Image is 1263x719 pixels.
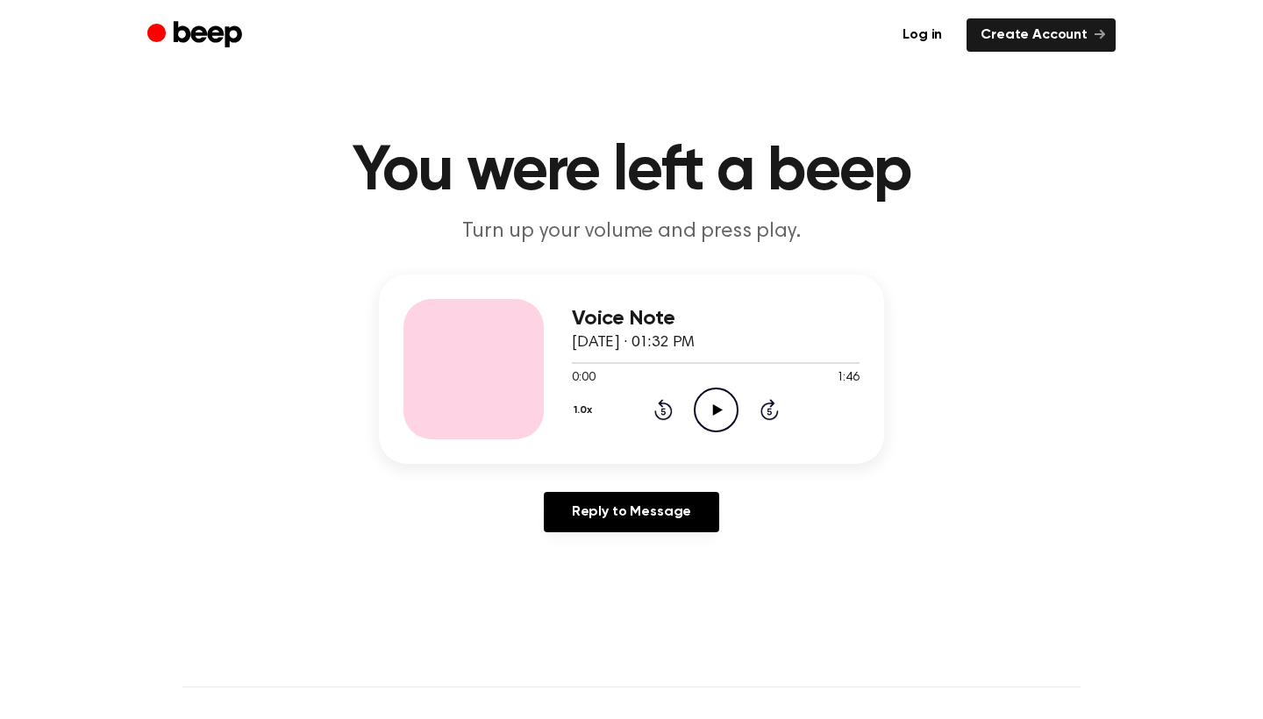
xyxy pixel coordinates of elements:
[182,140,1081,203] h1: You were left a beep
[888,18,956,52] a: Log in
[837,369,860,388] span: 1:46
[967,18,1116,52] a: Create Account
[147,18,246,53] a: Beep
[572,307,860,331] h3: Voice Note
[295,217,968,246] p: Turn up your volume and press play.
[544,492,719,532] a: Reply to Message
[572,395,599,425] button: 1.0x
[572,335,695,351] span: [DATE] · 01:32 PM
[572,369,595,388] span: 0:00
